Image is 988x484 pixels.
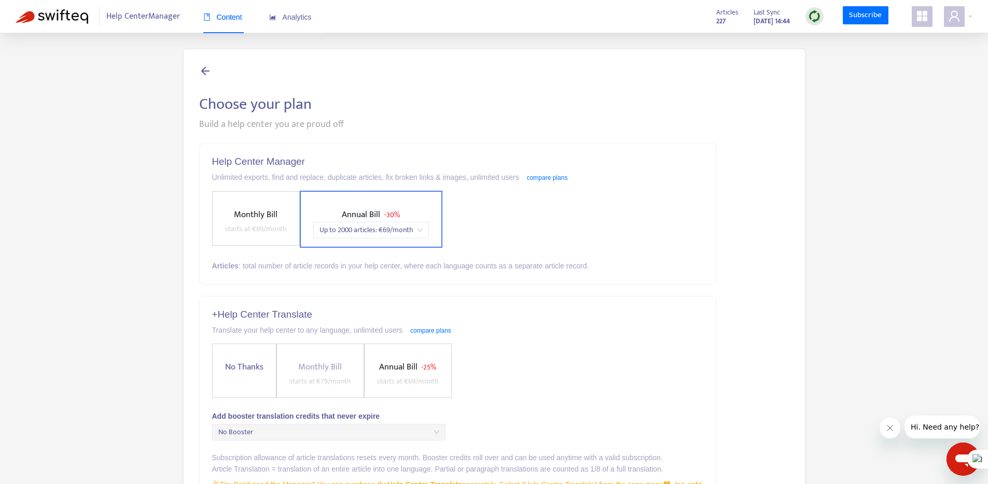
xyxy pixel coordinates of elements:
[904,416,980,438] iframe: Message from company
[212,410,704,422] div: Add booster translation credits that never expire
[410,327,451,334] a: compare plans
[225,223,287,235] span: starts at € 89 /month
[106,7,180,26] span: Help Center Manager
[16,9,88,24] img: Swifteq
[212,324,704,336] div: Translate your help center to any language, unlimited users
[948,10,961,22] span: user
[384,209,400,221] span: - 30%
[199,95,789,113] h2: Choose your plan
[916,10,928,22] span: appstore
[212,309,704,321] h5: + Help Center Translate
[199,118,789,132] div: Build a help center you are proud off
[212,260,704,272] div: : total number of article records in your help center, where each language counts as a separate a...
[212,463,704,475] div: Article Translation = translation of an entire article into one language. Partial or paragraph tr...
[319,222,423,238] span: Up to 2000 articles : € 69 /month
[754,7,780,18] span: Last Sync
[212,172,704,183] div: Unlimited exports, find and replace, duplicate articles, fix broken links & images, unlimited users
[269,13,276,21] span: area-chart
[234,207,277,222] span: Monthly Bill
[754,16,790,27] strong: [DATE] 14:44
[808,10,821,23] img: sync.dc5367851b00ba804db3.png
[218,424,439,440] span: No Booster
[716,7,738,18] span: Articles
[379,360,418,374] span: Annual Bill
[212,262,239,270] strong: Articles
[716,16,726,27] strong: 227
[289,375,351,387] span: starts at € 79 /month
[342,207,380,222] span: Annual Bill
[880,418,900,438] iframe: Close message
[298,360,342,374] span: Monthly Bill
[947,443,980,476] iframe: Button to launch messaging window
[843,6,888,25] a: Subscribe
[203,13,242,21] span: Content
[203,13,211,21] span: book
[421,361,436,373] span: - 25%
[212,156,704,168] h5: Help Center Manager
[212,452,704,463] div: Subscription allowance of article translations resets every month. Booster credits roll over and ...
[527,174,568,181] a: compare plans
[269,13,312,21] span: Analytics
[377,375,439,387] span: starts at € 69 /month
[221,360,268,374] span: No Thanks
